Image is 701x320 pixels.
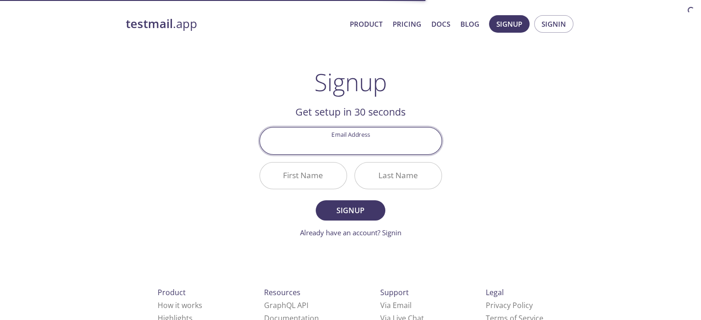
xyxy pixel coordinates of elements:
span: Signin [542,18,566,30]
span: Signup [326,204,375,217]
h2: Get setup in 30 seconds [259,104,442,120]
h1: Signup [314,68,387,96]
a: GraphQL API [264,300,308,310]
a: Product [350,18,383,30]
button: Signup [316,200,385,221]
span: Resources [264,287,300,297]
a: Blog [460,18,479,30]
strong: testmail [126,16,173,32]
span: Product [158,287,186,297]
a: Privacy Policy [486,300,533,310]
a: How it works [158,300,202,310]
a: Pricing [393,18,421,30]
a: testmail.app [126,16,342,32]
a: Docs [431,18,450,30]
span: Support [380,287,409,297]
a: Via Email [380,300,412,310]
button: Signup [489,15,530,33]
a: Already have an account? Signin [300,228,401,237]
span: Signup [496,18,522,30]
span: Legal [486,287,504,297]
button: Signin [534,15,573,33]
